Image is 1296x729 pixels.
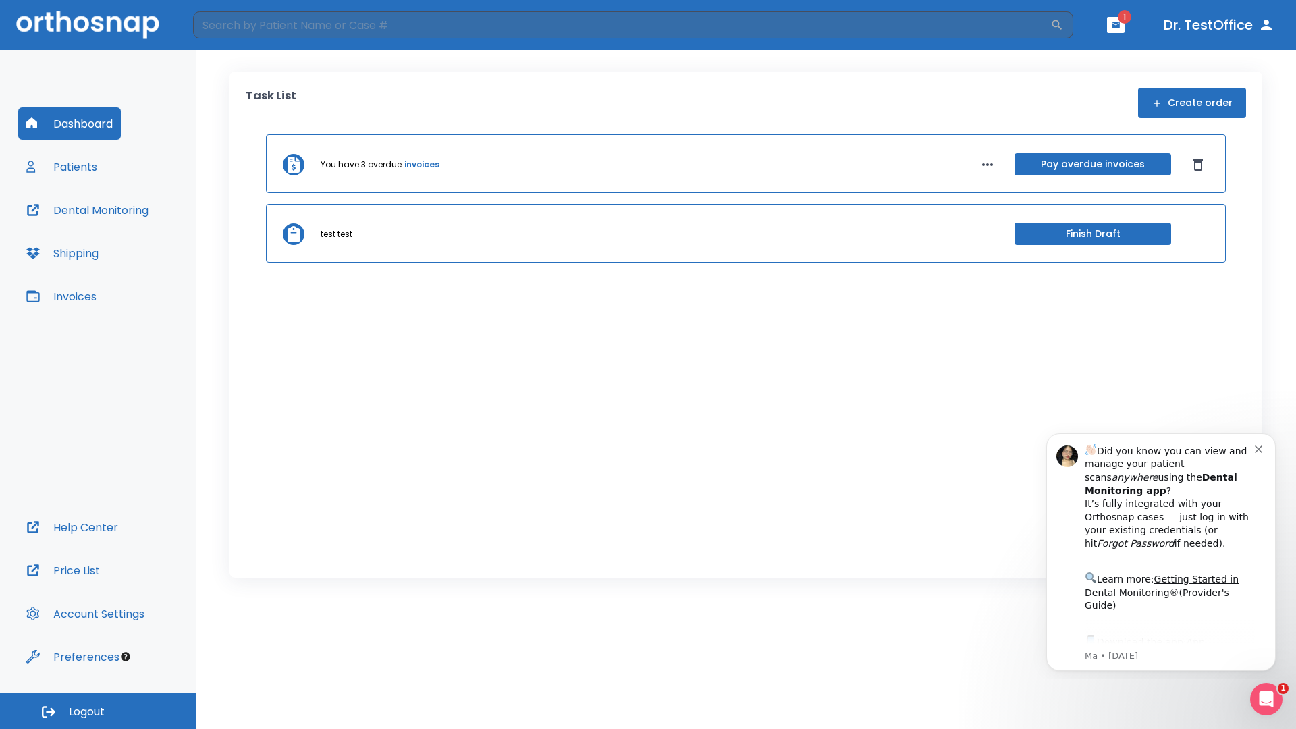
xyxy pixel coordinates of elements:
[69,705,105,720] span: Logout
[1138,88,1246,118] button: Create order
[18,554,108,587] button: Price List
[119,651,132,663] div: Tooltip anchor
[1015,223,1171,245] button: Finish Draft
[321,228,352,240] p: test test
[404,159,439,171] a: invoices
[246,88,296,118] p: Task List
[59,229,229,241] p: Message from Ma, sent 6w ago
[1158,13,1280,37] button: Dr. TestOffice
[1026,421,1296,679] iframe: Intercom notifications message
[1015,153,1171,175] button: Pay overdue invoices
[16,11,159,38] img: Orthosnap
[18,597,153,630] button: Account Settings
[18,641,128,673] button: Preferences
[18,194,157,226] button: Dental Monitoring
[1187,154,1209,175] button: Dismiss
[18,237,107,269] button: Shipping
[1250,683,1282,715] iframe: Intercom live chat
[59,212,229,281] div: Download the app: | ​ Let us know if you need help getting started!
[59,215,179,240] a: App Store
[1278,683,1289,694] span: 1
[18,107,121,140] button: Dashboard
[229,21,240,32] button: Dismiss notification
[1118,10,1131,24] span: 1
[321,159,402,171] p: You have 3 overdue
[18,511,126,543] button: Help Center
[18,280,105,313] button: Invoices
[18,151,105,183] button: Patients
[193,11,1050,38] input: Search by Patient Name or Case #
